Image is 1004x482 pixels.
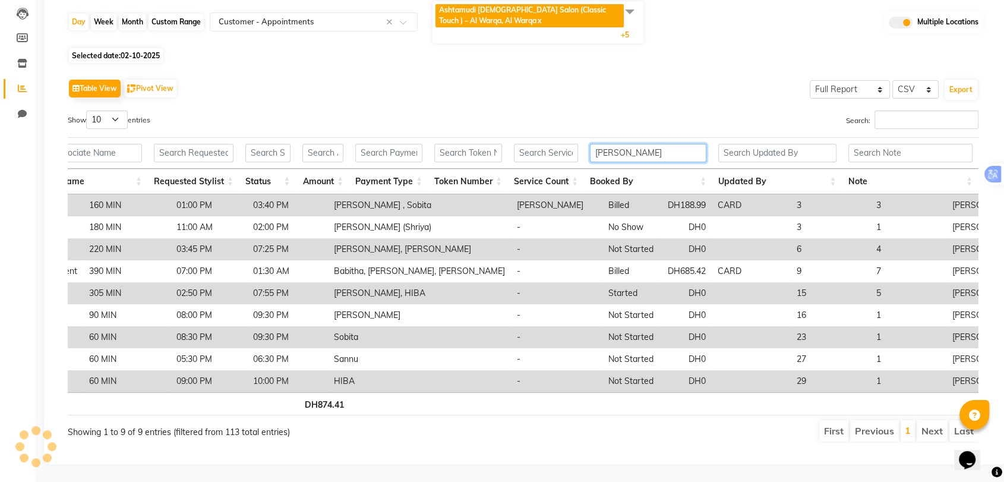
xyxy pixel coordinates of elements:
td: Not Started [602,304,659,326]
label: Search: [846,111,978,129]
div: Month [119,14,146,30]
span: 02-10-2025 [121,51,160,60]
td: 07:25 PM [247,238,328,260]
td: DH188.99 [659,194,712,216]
td: - [511,348,602,370]
td: 29 [791,370,870,392]
td: 02:00 PM [247,216,328,238]
th: Token Number: activate to sort column ascending [428,169,508,194]
td: 11:00 AM [171,216,247,238]
td: 1 [870,304,946,326]
select: Showentries [86,111,128,129]
td: - [511,216,602,238]
img: pivot.png [127,84,136,93]
div: Week [91,14,116,30]
input: Search Payment Type [355,144,422,162]
th: DH874.41 [297,392,350,415]
td: 07:55 PM [247,282,328,304]
td: [PERSON_NAME] (Shriya) [328,216,511,238]
td: DH0 [659,348,712,370]
td: 90 MIN [83,304,171,326]
td: 7 [870,260,946,282]
td: 23 [791,326,870,348]
td: 3 [870,194,946,216]
th: Status: activate to sort column ascending [239,169,296,194]
td: 305 MIN [83,282,171,304]
td: DH0 [659,216,712,238]
td: 16 [791,304,870,326]
td: 07:00 PM [171,260,247,282]
td: CARD [712,194,791,216]
a: 1 [905,424,911,436]
button: Pivot View [124,80,176,97]
span: +5 [621,30,638,39]
input: Search: [874,111,978,129]
td: - [511,326,602,348]
button: Table View [69,80,121,97]
td: - [511,304,602,326]
td: 27 [791,348,870,370]
td: 05:30 PM [171,348,247,370]
th: Payment Type: activate to sort column ascending [349,169,428,194]
td: 01:00 PM [171,194,247,216]
th: Associate Name: activate to sort column ascending [13,169,149,194]
input: Search Booked By [590,144,706,162]
td: CARD [712,260,791,282]
span: Clear all [386,16,396,29]
td: 01:30 AM [247,260,328,282]
td: [PERSON_NAME] , Sobita [328,194,511,216]
th: Service Count: activate to sort column ascending [508,169,584,194]
td: DH685.42 [659,260,712,282]
td: 3 [791,194,870,216]
input: Search Associate Name [19,144,143,162]
input: Search Amount [302,144,343,162]
td: - [511,238,602,260]
td: Not Started [602,348,659,370]
th: Note: activate to sort column ascending [842,169,978,194]
td: 6 [791,238,870,260]
input: Search Updated By [718,144,836,162]
td: 1 [870,348,946,370]
label: Show entries [68,111,150,129]
td: 03:40 PM [247,194,328,216]
button: Export [945,80,977,100]
td: 1 [870,370,946,392]
td: [PERSON_NAME] [511,194,602,216]
td: 06:30 PM [247,348,328,370]
th: Updated By: activate to sort column ascending [712,169,842,194]
td: 60 MIN [83,348,171,370]
td: 60 MIN [83,326,171,348]
td: 09:30 PM [247,326,328,348]
td: 09:30 PM [247,304,328,326]
td: 3 [791,216,870,238]
td: 5 [870,282,946,304]
td: 1 [870,326,946,348]
td: 03:45 PM [171,238,247,260]
td: Not Started [602,326,659,348]
span: Ashtamudi [DEMOGRAPHIC_DATA] Salon (Classic Touch ) – Al Warqa, Al Warqa [439,5,606,25]
td: 02:50 PM [171,282,247,304]
td: 60 MIN [83,370,171,392]
td: 15 [791,282,870,304]
input: Search Requested Stylist [154,144,233,162]
td: 180 MIN [83,216,171,238]
td: Sobita [328,326,511,348]
td: 160 MIN [83,194,171,216]
td: No Show [602,216,659,238]
td: 9 [791,260,870,282]
td: Billed [602,260,659,282]
div: Showing 1 to 9 of 9 entries (filtered from 113 total entries) [68,419,437,439]
input: Search Note [848,144,973,162]
td: 390 MIN [83,260,171,282]
td: - [511,370,602,392]
input: Search Service Count [514,144,578,162]
iframe: chat widget [954,434,992,470]
td: Not Started [602,370,659,392]
td: - [511,282,602,304]
a: x [536,16,542,25]
td: [PERSON_NAME], HIBA [328,282,511,304]
input: Search Status [245,144,290,162]
th: Booked By: activate to sort column ascending [584,169,712,194]
span: Multiple Locations [917,17,978,29]
td: Not Started [602,238,659,260]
